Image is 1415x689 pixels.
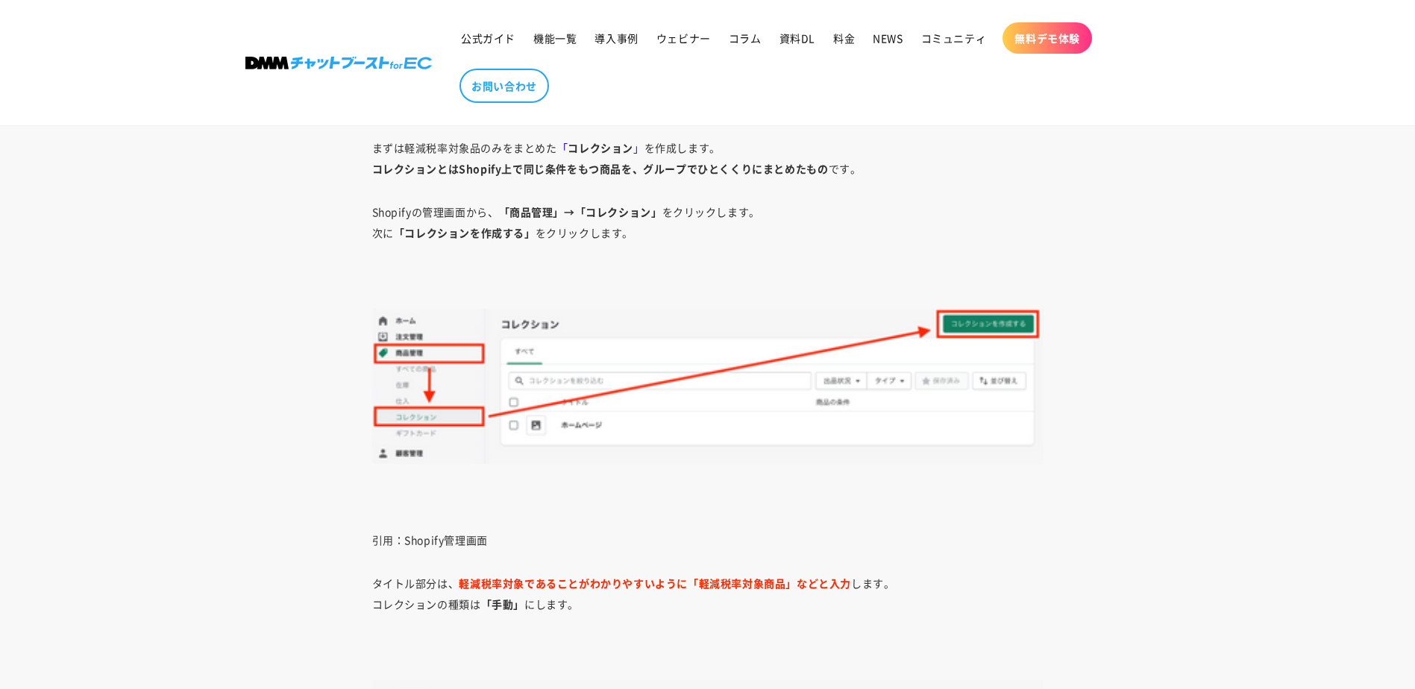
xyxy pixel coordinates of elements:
span: コミュニティ [921,31,987,45]
strong: 軽減税率対象であることがわかりやすいように「軽減税率対象商品」などと入力 [459,576,851,591]
a: コミュニティ [912,22,996,54]
span: コラム [729,31,762,45]
strong: コレクション [568,140,633,155]
span: ウェビナー [656,31,711,45]
a: 導入事例 [586,22,647,54]
span: 公式ガイド [461,31,515,45]
a: コラム [720,22,771,54]
span: 無料デモ体験 [1014,31,1080,45]
a: お問い合わせ [459,69,549,103]
span: 導入事例 [594,31,638,45]
strong: 「手動」 [481,597,524,611]
strong: 「コレクションを作成する」 [394,225,536,240]
p: タイトル部分は、 します。 コレクションの種類は にします。 [372,573,1044,614]
a: NEWS [864,22,912,54]
span: 資料DL [779,31,815,45]
strong: 「商品管理」→「コレクション」 [499,204,662,219]
span: お問い合わせ [471,79,537,92]
p: 引用：Shopify管理画面 [372,529,1044,550]
a: 無料デモ体験 [1003,22,1092,54]
a: ウェビナー [647,22,720,54]
p: まずは軽減税率対象品のみをまとめた を作成します。 です。 [372,137,1044,179]
span: 機能一覧 [533,31,577,45]
a: 資料DL [771,22,824,54]
span: 「 [557,140,568,155]
strong: コレクションとはShopify上で同じ条件をもつ商品を、グループでひとくくりにまとめたもの [372,161,829,176]
a: 機能一覧 [524,22,586,54]
p: Shopifyの管理画面から、 をクリックします。 次に をクリックします。 [372,201,1044,243]
span: 料金 [833,31,855,45]
span: 」 [633,140,644,155]
a: 料金 [824,22,864,54]
img: 株式会社DMM Boost [245,57,432,69]
span: NEWS [873,31,903,45]
a: 公式ガイド [452,22,524,54]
